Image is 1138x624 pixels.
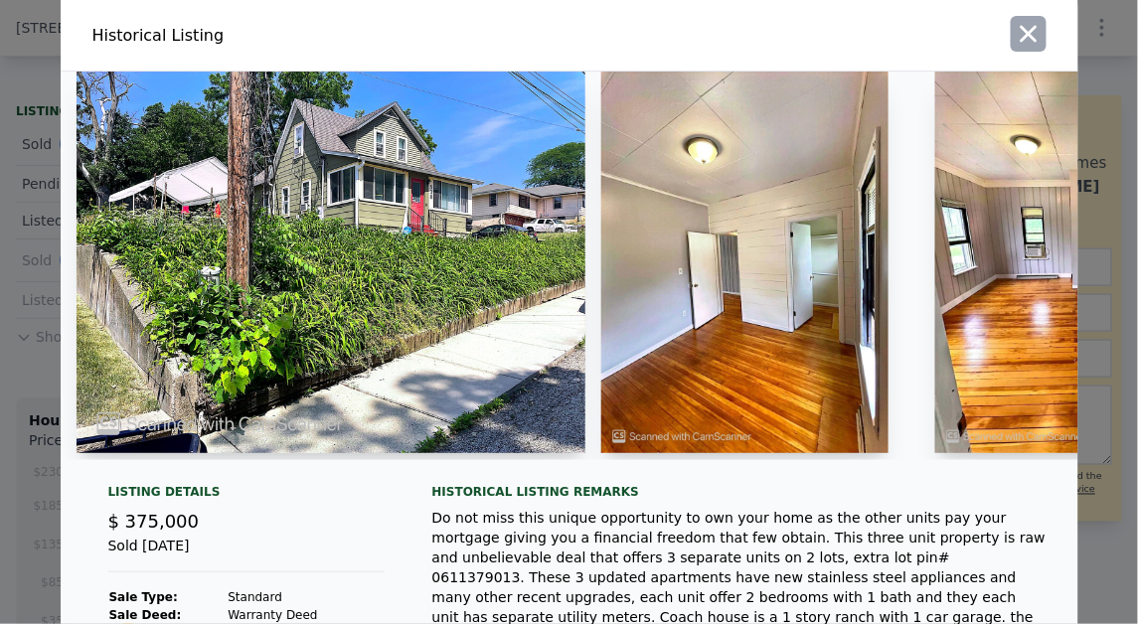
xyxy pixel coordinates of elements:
td: Standard [227,588,354,606]
td: Warranty Deed [227,606,354,624]
div: Historical Listing [92,24,562,48]
img: Property Img [77,72,585,453]
div: Listing Details [108,484,385,508]
div: Historical Listing remarks [432,484,1047,500]
div: Sold [DATE] [108,536,385,572]
strong: Sale Deed: [109,608,182,622]
span: $ 375,000 [108,511,200,532]
img: Property Img [601,72,889,453]
strong: Sale Type: [109,590,178,604]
